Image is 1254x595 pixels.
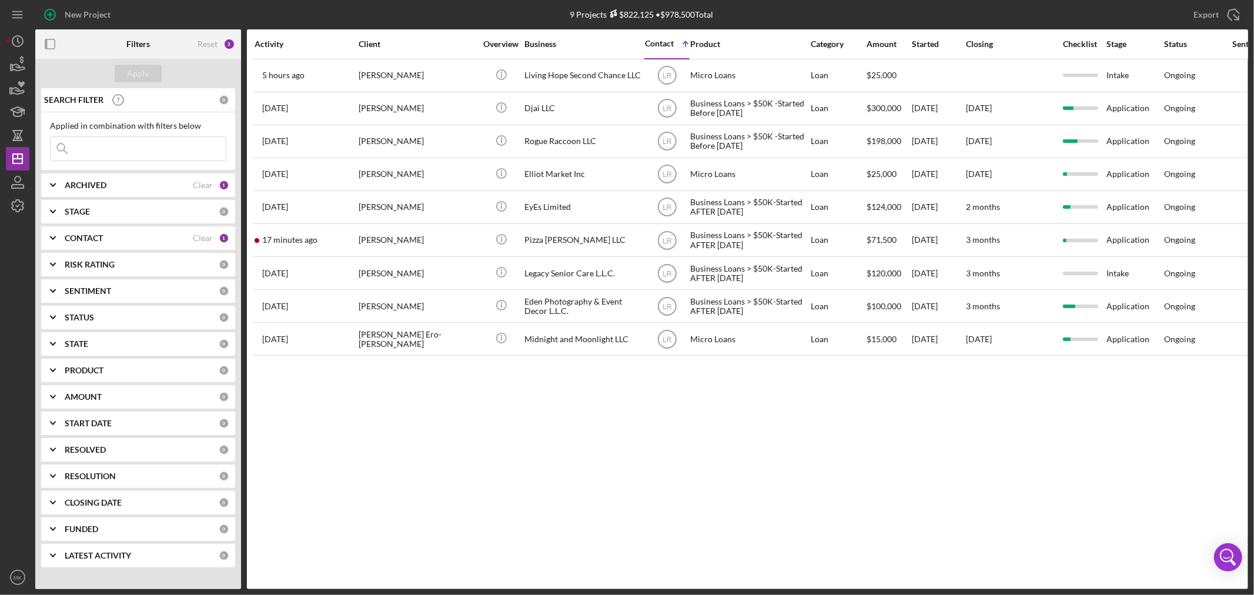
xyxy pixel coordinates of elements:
text: LR [663,72,672,80]
div: Midnight and Moonlight LLC [524,323,642,355]
div: Application [1106,126,1163,157]
div: [PERSON_NAME] [359,192,476,223]
div: Reset [198,39,218,49]
div: Checklist [1055,39,1105,49]
div: Loan [811,192,865,223]
div: Ongoing [1164,269,1195,278]
time: [DATE] [966,334,992,344]
div: Application [1106,192,1163,223]
div: 1 [219,180,229,190]
div: Loan [811,290,865,322]
div: 0 [219,206,229,217]
div: Ongoing [1164,103,1195,113]
div: 9 Projects • $978,500 Total [570,9,714,19]
div: EyEs Limited [524,192,642,223]
div: Applied in combination with filters below [50,121,226,131]
b: START DATE [65,419,112,428]
div: Business Loans > $50K-Started AFTER [DATE] [690,225,808,256]
div: [PERSON_NAME] [359,290,476,322]
div: Business Loans > $50K-Started AFTER [DATE] [690,290,808,322]
div: 0 [219,524,229,534]
b: ARCHIVED [65,180,106,190]
b: STATE [65,339,88,349]
div: [PERSON_NAME] [359,126,476,157]
time: [DATE] [966,103,992,113]
div: Micro Loans [690,60,808,91]
span: $25,000 [867,70,897,80]
div: 0 [219,497,229,508]
div: Loan [811,258,865,289]
span: $124,000 [867,202,901,212]
div: Loan [811,60,865,91]
div: Overview [479,39,523,49]
button: Apply [115,65,162,82]
div: Intake [1106,60,1163,91]
div: [DATE] [912,159,965,190]
div: [DATE] [912,258,965,289]
time: 2025-10-10 21:46 [262,302,288,311]
b: AMOUNT [65,392,102,402]
b: RESOLVED [65,445,106,454]
div: Application [1106,93,1163,124]
b: CLOSING DATE [65,498,122,507]
div: 0 [219,259,229,270]
div: 0 [219,339,229,349]
span: $25,000 [867,169,897,179]
time: 2025-10-09 21:12 [262,335,288,344]
text: LR [663,203,672,212]
button: MK [6,566,29,589]
b: STATUS [65,313,94,322]
div: Application [1106,225,1163,256]
div: $822,125 [607,9,654,19]
div: Ongoing [1164,335,1195,344]
div: Elliot Market Inc [524,159,642,190]
span: $300,000 [867,103,901,113]
span: $120,000 [867,268,901,278]
b: RESOLUTION [65,472,116,481]
div: Ongoing [1164,136,1195,146]
div: Pizza [PERSON_NAME] LLC [524,225,642,256]
div: Application [1106,323,1163,355]
div: [DATE] [912,93,965,124]
div: 0 [219,392,229,402]
div: Closing [966,39,1054,49]
time: 2025-10-15 14:17 [262,71,305,80]
div: Djai LLC [524,93,642,124]
text: MK [14,574,22,581]
div: 0 [219,286,229,296]
div: [DATE] [912,323,965,355]
div: 1 [219,233,229,243]
b: Filters [126,39,150,49]
span: $198,000 [867,136,901,146]
div: Ongoing [1164,169,1195,179]
div: Business Loans > $50K -Started Before [DATE] [690,126,808,157]
text: LR [663,269,672,278]
time: 2025-10-08 21:00 [262,269,288,278]
b: CONTACT [65,233,103,243]
div: Loan [811,126,865,157]
div: Application [1106,159,1163,190]
div: Loan [811,93,865,124]
div: Loan [811,323,865,355]
b: SENTIMENT [65,286,111,296]
time: 2025-06-02 17:03 [262,169,288,179]
time: 2025-10-07 20:41 [262,202,288,212]
div: Ongoing [1164,235,1195,245]
div: [DATE] [912,126,965,157]
div: Eden Photography & Event Decor L.L.C. [524,290,642,322]
div: [PERSON_NAME] [359,159,476,190]
div: Micro Loans [690,323,808,355]
div: Ongoing [1164,302,1195,311]
div: [PERSON_NAME] [359,225,476,256]
div: Business Loans > $50K -Started Before [DATE] [690,93,808,124]
div: Loan [811,159,865,190]
div: Open Intercom Messenger [1214,543,1242,571]
div: [PERSON_NAME] [359,93,476,124]
div: Business Loans > $50K-Started AFTER [DATE] [690,258,808,289]
div: Clear [193,233,213,243]
div: Amount [867,39,911,49]
div: [DATE] [912,290,965,322]
div: Activity [255,39,357,49]
button: New Project [35,3,122,26]
div: [PERSON_NAME] [359,60,476,91]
